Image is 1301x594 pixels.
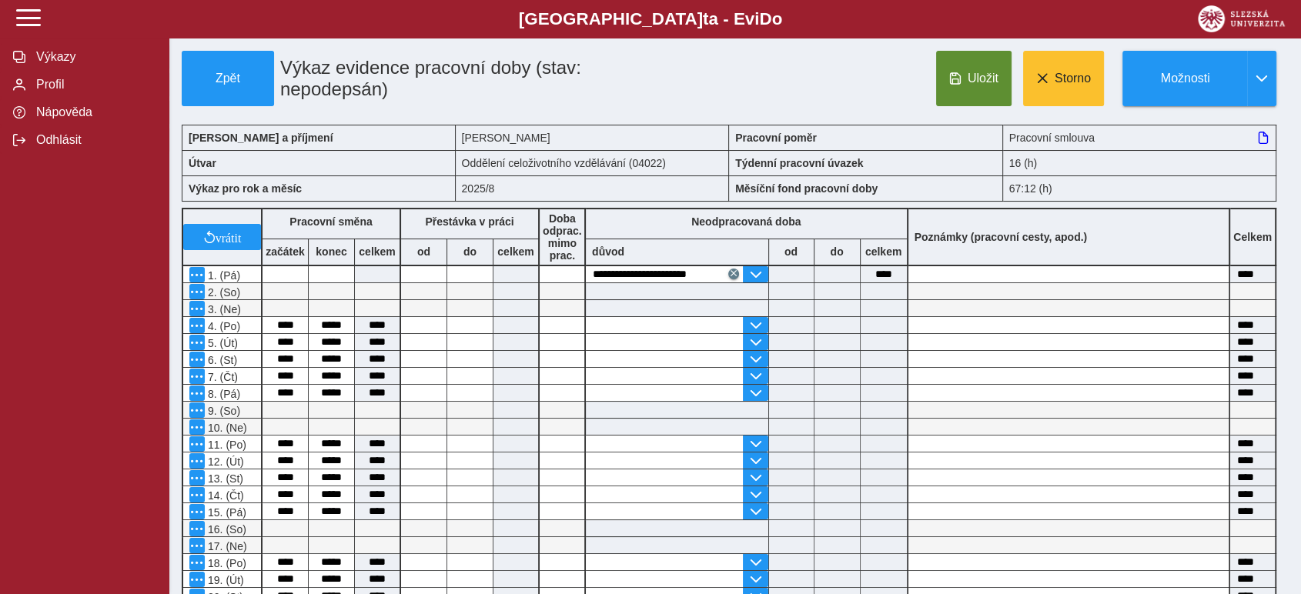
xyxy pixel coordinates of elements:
[189,487,205,502] button: Menu
[1003,150,1277,175] div: 16 (h)
[205,303,241,315] span: 3. (Ne)
[309,245,354,258] b: konec
[189,504,205,519] button: Menu
[205,523,246,536] span: 16. (So)
[1003,175,1277,202] div: 67:12 (h)
[189,284,205,299] button: Menu
[205,320,240,332] span: 4. (Po)
[355,245,400,258] b: celkem
[592,245,624,258] b: důvod
[189,555,205,570] button: Menu
[1003,125,1277,150] div: Pracovní smlouva
[189,132,333,144] b: [PERSON_NAME] a příjmení
[32,50,156,64] span: Výkazy
[456,175,730,202] div: 2025/8
[183,224,261,250] button: vrátit
[32,133,156,147] span: Odhlásit
[968,72,998,85] span: Uložit
[189,521,205,536] button: Menu
[189,352,205,367] button: Menu
[1023,51,1104,106] button: Storno
[205,422,247,434] span: 10. (Ne)
[425,215,513,228] b: Přestávka v práci
[205,472,243,485] span: 13. (St)
[735,157,864,169] b: Týdenní pracovní úvazek
[189,470,205,486] button: Menu
[205,388,240,400] span: 8. (Pá)
[46,9,1255,29] b: [GEOGRAPHIC_DATA] a - Evi
[205,269,240,282] span: 1. (Pá)
[263,245,308,258] b: začátek
[205,371,238,383] span: 7. (Čt)
[32,105,156,119] span: Nápověda
[289,215,372,228] b: Pracovní směna
[189,318,205,333] button: Menu
[936,51,1012,106] button: Uložit
[205,456,244,468] span: 12. (Út)
[205,439,246,451] span: 11. (Po)
[543,212,582,262] b: Doba odprac. mimo prac.
[1198,5,1285,32] img: logo_web_su.png
[216,231,242,243] span: vrátit
[691,215,801,228] b: Neodpracovaná doba
[182,51,274,106] button: Zpět
[205,286,240,299] span: 2. (So)
[735,132,817,144] b: Pracovní poměr
[189,402,205,418] button: Menu
[1233,231,1272,243] b: Celkem
[189,267,205,282] button: Menu
[189,385,205,401] button: Menu
[205,354,237,366] span: 6. (St)
[447,245,493,258] b: do
[703,9,708,28] span: t
[205,489,244,502] span: 14. (Čt)
[189,453,205,469] button: Menu
[189,72,267,85] span: Zpět
[908,231,1094,243] b: Poznámky (pracovní cesty, apod.)
[205,506,246,519] span: 15. (Pá)
[1055,72,1091,85] span: Storno
[814,245,860,258] b: do
[189,436,205,452] button: Menu
[189,419,205,435] button: Menu
[456,125,730,150] div: [PERSON_NAME]
[205,557,246,569] span: 18. (Po)
[759,9,771,28] span: D
[274,51,643,106] h1: Výkaz evidence pracovní doby (stav: nepodepsán)
[32,78,156,92] span: Profil
[861,245,907,258] b: celkem
[1122,51,1247,106] button: Možnosti
[769,245,814,258] b: od
[189,572,205,587] button: Menu
[493,245,538,258] b: celkem
[189,157,216,169] b: Útvar
[772,9,783,28] span: o
[401,245,446,258] b: od
[1135,72,1235,85] span: Možnosti
[735,182,878,195] b: Měsíční fond pracovní doby
[456,150,730,175] div: Oddělení celoživotního vzdělávání (04022)
[205,574,244,586] span: 19. (Út)
[189,369,205,384] button: Menu
[189,182,302,195] b: Výkaz pro rok a měsíc
[189,301,205,316] button: Menu
[189,335,205,350] button: Menu
[205,540,247,552] span: 17. (Ne)
[189,538,205,553] button: Menu
[205,405,240,417] span: 9. (So)
[205,337,238,349] span: 5. (Út)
